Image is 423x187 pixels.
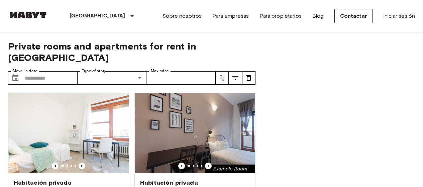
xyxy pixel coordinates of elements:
img: Habyt [8,12,48,18]
span: Private rooms and apartments for rent in [GEOGRAPHIC_DATA] [8,40,255,63]
label: Max price [151,68,169,74]
button: Previous image [178,163,185,169]
a: Para empresas [212,12,249,20]
button: Previous image [205,163,212,169]
button: tune [242,71,255,85]
p: [GEOGRAPHIC_DATA] [70,12,125,20]
button: tune [229,71,242,85]
span: Habitación privada [140,179,198,187]
a: Para propietarios [259,12,302,20]
a: Sobre nosotros [162,12,202,20]
label: Type of stay [82,68,105,74]
label: Move-in date [13,68,37,74]
a: Iniciar sesión [383,12,415,20]
a: Contactar [334,9,373,23]
img: Marketing picture of unit IT-14-030-002-06H [135,93,255,173]
img: Marketing picture of unit IT-14-048-001-03H [8,93,129,173]
button: tune [215,71,229,85]
button: Previous image [52,163,59,169]
button: Previous image [79,163,85,169]
a: Blog [312,12,324,20]
button: Choose date [9,71,22,85]
span: Habitación privada [14,179,72,187]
